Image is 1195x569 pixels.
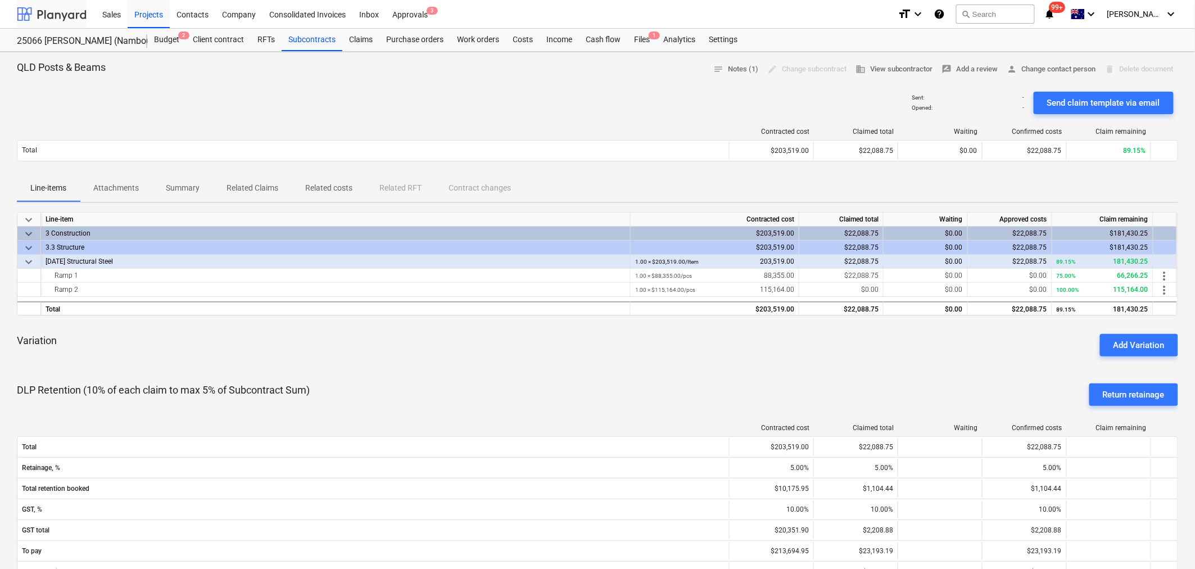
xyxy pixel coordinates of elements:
[1158,269,1171,283] span: more_vert
[506,29,540,51] div: Costs
[166,182,200,194] p: Summary
[147,29,186,51] div: Budget
[1165,7,1178,21] i: keyboard_arrow_down
[1030,286,1047,293] span: $0.00
[884,241,968,255] div: $0.00
[1003,61,1101,78] button: Change contact person
[1052,241,1153,255] div: $181,430.25
[1124,147,1146,155] span: 89.15%
[942,63,998,76] span: Add a review
[702,29,744,51] a: Settings
[1052,227,1153,241] div: $181,430.25
[17,383,310,406] p: DLP Retention (10% of each claim to max 5% of Subcontract Sum)
[635,255,794,269] div: 203,519.00
[631,227,799,241] div: $203,519.00
[799,227,884,241] div: $22,088.75
[17,61,106,74] p: QLD Posts & Beams
[1057,287,1079,293] small: 100.00%
[813,521,898,539] div: $2,208.88
[844,272,879,279] span: $22,088.75
[813,480,898,498] div: $1,104.44
[729,142,813,160] div: $203,519.00
[813,459,898,477] div: 5.00%
[945,272,963,279] span: $0.00
[713,63,758,76] span: Notes (1)
[635,259,699,265] small: 1.00 × $203,519.00 / Item
[729,521,813,539] div: $20,351.90
[635,269,794,283] div: 88,355.00
[657,29,702,51] div: Analytics
[982,438,1066,456] div: $22,088.75
[147,29,186,51] a: Budget2
[968,301,1052,315] div: $22,088.75
[251,29,282,51] a: RFTs
[734,424,809,432] div: Contracted cost
[1057,255,1148,269] div: 181,430.25
[649,31,660,39] span: 1
[631,213,799,227] div: Contracted cost
[1057,302,1148,317] div: 181,430.25
[912,94,925,101] p: Sent :
[982,500,1066,518] div: 10.00%
[1057,273,1076,279] small: 75.00%
[1071,128,1147,136] div: Claim remaining
[855,63,933,76] span: View subcontractor
[22,227,35,241] span: keyboard_arrow_down
[450,29,506,51] div: Work orders
[844,258,879,265] span: $22,088.75
[968,241,1052,255] div: $22,088.75
[635,273,692,279] small: 1.00 × $88,355.00 / pcs
[579,29,627,51] div: Cash flow
[1158,283,1171,297] span: more_vert
[813,542,898,560] div: $23,193.19
[635,287,695,293] small: 1.00 × $115,164.00 / pcs
[178,31,189,39] span: 2
[1085,7,1098,21] i: keyboard_arrow_down
[1027,147,1062,155] span: $22,088.75
[1071,424,1147,432] div: Claim remaining
[46,269,626,283] div: Ramp 1
[1089,383,1178,406] button: Return retainage
[30,182,66,194] p: Line-items
[729,438,813,456] div: $203,519.00
[1139,515,1195,569] iframe: Chat Widget
[709,61,763,78] button: Notes (1)
[1047,96,1160,110] div: Send claim template via email
[960,147,977,155] span: $0.00
[1103,387,1165,402] div: Return retainage
[41,213,631,227] div: Line-item
[982,521,1066,539] div: $2,208.88
[22,547,725,555] span: To pay
[1044,7,1055,21] i: notifications
[851,61,938,78] button: View subcontractor
[186,29,251,51] a: Client contract
[968,227,1052,241] div: $22,088.75
[987,424,1062,432] div: Confirmed costs
[799,213,884,227] div: Claimed total
[93,182,139,194] p: Attachments
[911,7,925,21] i: keyboard_arrow_down
[855,64,866,74] span: business
[282,29,342,51] a: Subcontracts
[938,61,1003,78] button: Add a review
[729,542,813,560] div: $213,694.95
[227,182,278,194] p: Related Claims
[1034,92,1174,114] button: Send claim template via email
[942,64,952,74] span: rate_review
[729,459,813,477] div: 5.00%
[982,542,1066,560] div: $23,193.19
[982,480,1066,498] div: $1,104.44
[884,301,968,315] div: $0.00
[22,146,37,155] p: Total
[713,64,723,74] span: notes
[884,213,968,227] div: Waiting
[1057,306,1076,313] small: 89.15%
[734,128,809,136] div: Contracted cost
[342,29,379,51] div: Claims
[22,505,725,513] span: GST, %
[799,241,884,255] div: $22,088.75
[1013,258,1047,265] span: $22,088.75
